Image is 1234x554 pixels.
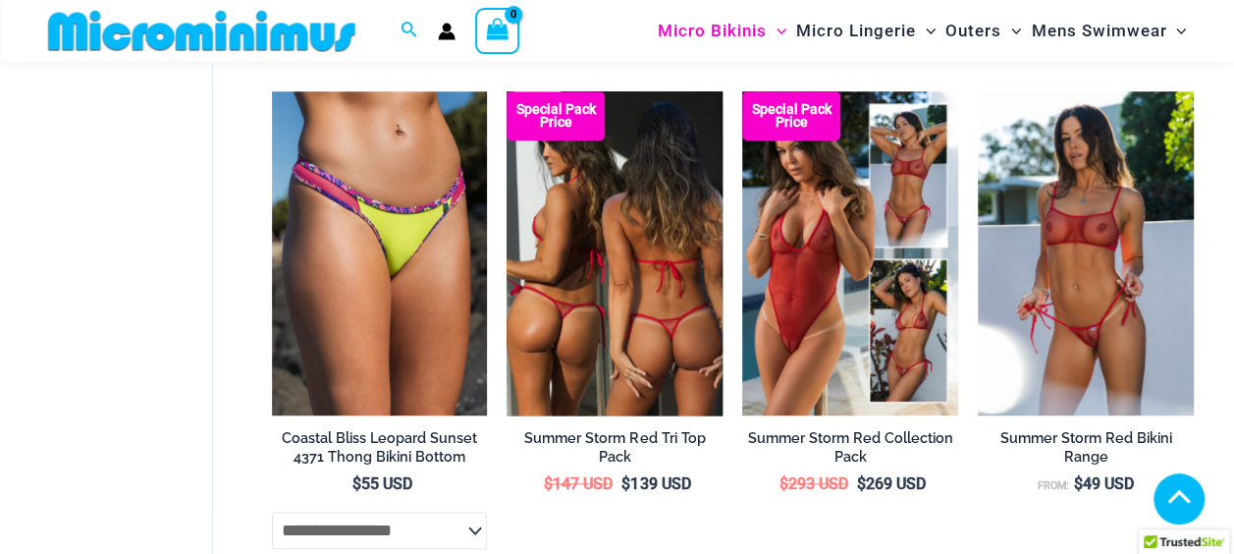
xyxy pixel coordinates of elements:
[916,6,936,56] span: Menu Toggle
[544,474,553,493] span: $
[742,91,958,415] img: Summer Storm Red Collection Pack F
[742,103,840,129] b: Special Pack Price
[779,474,788,493] span: $
[742,91,958,415] a: Summer Storm Red Collection Pack F Summer Storm Red Collection Pack BSummer Storm Red Collection ...
[978,429,1194,473] a: Summer Storm Red Bikini Range
[791,6,940,56] a: Micro LingerieMenu ToggleMenu Toggle
[272,91,488,415] img: Coastal Bliss Leopard Sunset Thong Bikini 03
[978,91,1194,415] img: Summer Storm Red 332 Crop Top 449 Thong 02
[940,6,1026,56] a: OutersMenu ToggleMenu Toggle
[653,6,791,56] a: Micro BikinisMenu ToggleMenu Toggle
[507,91,723,415] img: Summer Storm Red Tri Top Pack B
[49,66,226,459] iframe: TrustedSite Certified
[650,3,1195,59] nav: Site Navigation
[621,474,630,493] span: $
[978,91,1194,415] a: Summer Storm Red 332 Crop Top 449 Thong 02Summer Storm Red 332 Crop Top 449 Thong 03Summer Storm ...
[272,429,488,473] a: Coastal Bliss Leopard Sunset 4371 Thong Bikini Bottom
[658,6,767,56] span: Micro Bikinis
[507,429,723,466] h2: Summer Storm Red Tri Top Pack
[779,474,848,493] bdi: 293 USD
[351,474,411,493] bdi: 55 USD
[272,91,488,415] a: Coastal Bliss Leopard Sunset Thong Bikini 03Coastal Bliss Leopard Sunset 4371 Thong Bikini 02Coas...
[857,474,866,493] span: $
[475,8,520,53] a: View Shopping Cart, empty
[767,6,786,56] span: Menu Toggle
[544,474,613,493] bdi: 147 USD
[1038,479,1069,492] span: From:
[1026,6,1191,56] a: Mens SwimwearMenu ToggleMenu Toggle
[507,91,723,415] a: Summer Storm Red Tri Top Pack F Summer Storm Red Tri Top Pack BSummer Storm Red Tri Top Pack B
[401,19,418,43] a: Search icon link
[857,474,926,493] bdi: 269 USD
[1031,6,1166,56] span: Mens Swimwear
[945,6,1001,56] span: Outers
[742,429,958,466] h2: Summer Storm Red Collection Pack
[438,23,456,40] a: Account icon link
[978,429,1194,466] h2: Summer Storm Red Bikini Range
[796,6,916,56] span: Micro Lingerie
[1074,474,1083,493] span: $
[272,429,488,466] h2: Coastal Bliss Leopard Sunset 4371 Thong Bikini Bottom
[1001,6,1021,56] span: Menu Toggle
[507,429,723,473] a: Summer Storm Red Tri Top Pack
[1074,474,1134,493] bdi: 49 USD
[1166,6,1186,56] span: Menu Toggle
[351,474,360,493] span: $
[40,9,363,53] img: MM SHOP LOGO FLAT
[621,474,690,493] bdi: 139 USD
[507,103,605,129] b: Special Pack Price
[742,429,958,473] a: Summer Storm Red Collection Pack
